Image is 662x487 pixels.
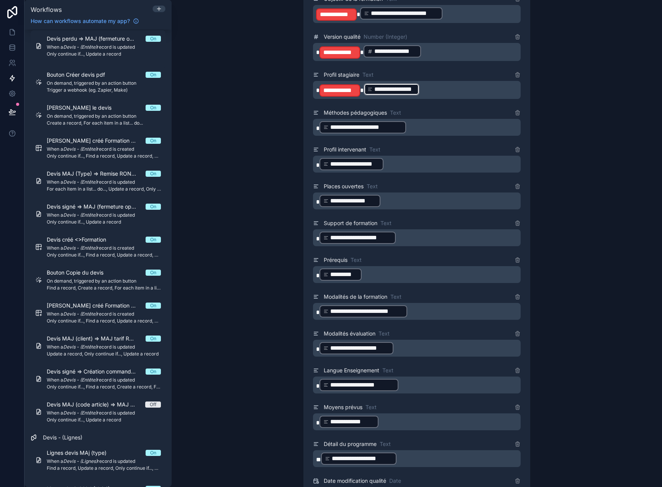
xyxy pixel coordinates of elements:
[150,336,156,342] div: On
[31,444,165,476] a: Lignes devis MAj (type)OnWhen aDevis - (Lignes)record is updatedFind a record, Update a record, O...
[47,87,161,93] span: Trigger a webhook (eg. Zapier, Make)
[47,203,146,211] span: Devis signé => MAJ (fermeture opp) => modifier statut opp
[47,219,161,225] span: Only continue if..., Update a record
[31,66,165,98] a: Bouton Créer devis pdfOnOn demand, triggered by an action buttonTrigger a webhook (eg. Zapier, Make)
[362,71,374,79] span: Text
[324,256,347,264] span: Prérequis
[31,198,165,230] a: Devis signé => MAJ (fermeture opp) => modifier statut oppOnWhen aDevis - (Entête)record is update...
[324,71,359,79] span: Profil stagiaire
[390,293,401,301] span: Text
[47,137,146,145] span: [PERSON_NAME] créé Formation inter et affaire renseignée
[63,245,97,251] em: Devis - (Entête)
[47,170,146,178] span: Devis MAJ (Type) => Remise RONAX
[47,344,161,350] span: When a record is updated
[364,33,407,41] span: Number (Integer)
[63,344,97,350] em: Devis - (Entête)
[150,36,156,42] div: On
[365,403,377,411] span: Text
[324,219,377,227] span: Support de formation
[63,458,97,464] em: Devis - (Lignes)
[379,330,390,337] span: Text
[47,410,161,416] span: When a record is updated
[63,410,97,416] em: Devis - (Entête)
[47,236,115,243] span: Devis créé <>Formation
[324,146,366,153] span: Profil intervenant
[31,30,165,62] a: Devis perdu => MAJ (fermeture opp) => modifier statut opppOnWhen aDevis - (Entête)record is updat...
[47,80,161,86] span: On demand, triggered by an action button
[31,396,165,428] a: Devis MAJ (code article) => MAJ partie formationOffWhen aDevis - (Entête)record is updatedOnly co...
[47,186,161,192] span: For each item in a list... do..., Update a record, Only continue if..., Update a record
[31,330,165,362] a: Devis MAJ (client) => MAJ tarif RonaxOnWhen aDevis - (Entête)record is updatedUpdate a record, On...
[367,183,378,190] span: Text
[47,401,145,408] span: Devis MAJ (code article) => MAJ partie formation
[31,363,165,395] a: Devis signé => Création commande + affaireOnWhen aDevis - (Entête)record is updatedOnly continue ...
[47,318,161,324] span: Only continue if..., Find a record, Update a record, Update a record, Only continue if..., Update...
[47,311,161,317] span: When a record is created
[31,264,165,296] a: Bouton Copie du devisOnOn demand, triggered by an action buttonFind a record, Create a record, Fo...
[150,204,156,210] div: On
[47,51,161,57] span: Only continue if..., Update a record
[150,72,156,78] div: On
[28,17,142,25] a: How can workflows automate my app?
[324,33,360,41] span: Version qualité
[47,212,161,218] span: When a record is updated
[150,401,156,408] div: Off
[150,138,156,144] div: On
[150,105,156,111] div: On
[63,179,97,185] em: Devis - (Entête)
[324,440,377,448] span: Détail du programme
[324,367,379,374] span: Langue Enseignement
[47,245,161,251] span: When a record is created
[47,368,146,375] span: Devis signé => Création commande + affaire
[31,165,165,197] a: Devis MAJ (Type) => Remise RONAXOnWhen aDevis - (Entête)record is updatedFor each item in a list....
[324,330,375,337] span: Modalités évaluation
[390,109,401,117] span: Text
[31,231,165,263] a: Devis créé <>FormationOnWhen aDevis - (Entête)record is createdOnly continue if..., Find a record...
[47,449,116,457] span: Lignes devis MAj (type)
[389,477,401,485] span: Date
[150,171,156,177] div: On
[380,219,392,227] span: Text
[47,179,161,185] span: When a record is updated
[47,113,161,119] span: On demand, triggered by an action button
[25,30,172,487] div: scrollable content
[47,153,161,159] span: Only continue if..., Find a record, Update a record, Update a record, Only continue if..., Update...
[150,369,156,375] div: On
[31,99,165,131] a: [PERSON_NAME] le devisOnOn demand, triggered by an action buttonCreate a record, For each item in...
[47,465,161,471] span: Find a record, Update a record, Only continue if..., Update a record
[324,293,387,301] span: Modalités de la formation
[47,35,146,43] span: Devis perdu => MAJ (fermeture opp) => modifier statut oppp
[47,278,161,284] span: On demand, triggered by an action button
[47,285,161,291] span: Find a record, Create a record, For each item in a list... do..., Update a record
[47,377,161,383] span: When a record is updated
[47,71,114,79] span: Bouton Créer devis pdf
[31,132,165,164] a: [PERSON_NAME] créé Formation inter et affaire renseignéeOnWhen aDevis - (Entête)record is created...
[63,377,97,383] em: Devis - (Entête)
[47,417,161,423] span: Only continue if..., Update a record
[324,109,387,117] span: Méthodes pédagogiques
[150,237,156,243] div: On
[150,270,156,276] div: On
[324,477,386,485] span: Date modification qualité
[150,450,156,456] div: On
[63,311,97,317] em: Devis - (Entête)
[47,146,161,152] span: When a record is created
[63,44,97,50] em: Devis - (Entête)
[47,335,146,342] span: Devis MAJ (client) => MAJ tarif Ronax
[369,146,380,153] span: Text
[63,212,97,218] em: Devis - (Entête)
[47,458,161,464] span: When a record is updated
[382,367,393,374] span: Text
[47,302,146,309] span: [PERSON_NAME] créé Formation intra ou inter sans affaire
[47,269,113,276] span: Bouton Copie du devis
[324,183,364,190] span: Places ouvertes
[47,252,161,258] span: Only continue if..., Find a record, Update a record, Update a record
[31,17,130,25] span: How can workflows automate my app?
[47,44,161,50] span: When a record is updated
[31,6,62,13] span: Workflows
[43,434,82,441] span: Devis - (Lignes)
[47,351,161,357] span: Update a record, Only continue if..., Update a record
[150,303,156,309] div: On
[47,104,121,112] span: [PERSON_NAME] le devis
[63,146,97,152] em: Devis - (Entête)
